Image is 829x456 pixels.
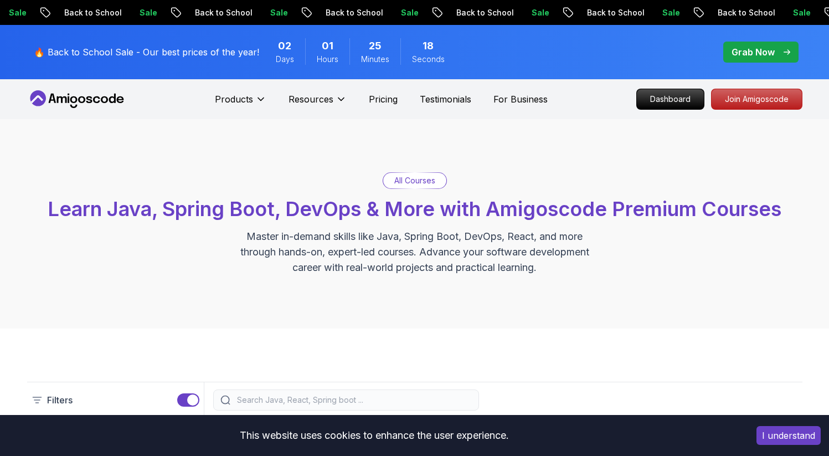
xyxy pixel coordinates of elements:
span: 18 Seconds [423,38,434,54]
span: Seconds [412,54,445,65]
button: Products [215,93,266,115]
p: 🔥 Back to School Sale - Our best prices of the year! [34,45,259,59]
p: Back to School [186,7,261,18]
a: Dashboard [636,89,704,110]
a: For Business [493,93,548,106]
p: Sale [261,7,296,18]
p: Sale [392,7,427,18]
p: Filters [47,393,73,407]
span: Learn Java, Spring Boot, DevOps & More with Amigoscode Premium Courses [48,197,781,221]
p: Back to School [578,7,653,18]
span: 2 Days [278,38,291,54]
p: Join Amigoscode [712,89,802,109]
p: Sale [130,7,166,18]
p: Dashboard [637,89,704,109]
p: Master in-demand skills like Java, Spring Boot, DevOps, React, and more through hands-on, expert-... [229,229,601,275]
a: Testimonials [420,93,471,106]
p: Back to School [708,7,784,18]
p: Sale [522,7,558,18]
p: Sale [653,7,688,18]
span: Days [276,54,294,65]
p: Back to School [316,7,392,18]
span: Hours [317,54,338,65]
a: Pricing [369,93,398,106]
p: All Courses [394,175,435,186]
input: Search Java, React, Spring boot ... [235,394,472,406]
button: Accept cookies [756,426,821,445]
p: Back to School [55,7,130,18]
a: Join Amigoscode [711,89,802,110]
p: Resources [289,93,333,106]
button: Resources [289,93,347,115]
p: Products [215,93,253,106]
p: Back to School [447,7,522,18]
span: 1 Hours [322,38,333,54]
span: 25 Minutes [369,38,382,54]
p: Grab Now [732,45,775,59]
span: Minutes [361,54,389,65]
div: This website uses cookies to enhance the user experience. [8,423,740,448]
p: Sale [784,7,819,18]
